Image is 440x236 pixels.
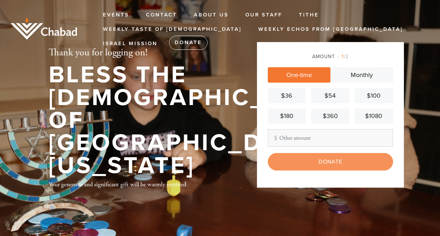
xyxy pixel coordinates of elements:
a: About Us [189,8,234,22]
a: $180 [268,109,306,124]
a: Israel Mission [98,37,163,50]
a: One-time [268,67,330,83]
div: $36 [271,91,303,100]
div: $180 [271,111,303,121]
div: $54 [314,91,347,100]
div: Your generous and significant gift will be warmly received [49,180,186,189]
h1: Bless the [DEMOGRAPHIC_DATA] of [GEOGRAPHIC_DATA][US_STATE] [49,64,341,177]
a: Our Staff [240,8,287,22]
input: Other amount [268,129,393,147]
a: $1080 [355,109,393,124]
h2: Thank you for logging on! [49,47,341,59]
a: Donate [169,36,208,50]
a: Weekly Taste of [DEMOGRAPHIC_DATA] [98,23,247,36]
img: logo_half.png [11,18,77,39]
a: $360 [311,109,349,124]
a: $36 [268,88,306,103]
a: Contact [141,8,182,22]
a: $54 [311,88,349,103]
div: $1080 [357,111,390,121]
a: Tithe [294,8,324,22]
a: Events [98,8,134,22]
div: $100 [357,91,390,100]
a: $100 [355,88,393,103]
a: Weekly Echos from [GEOGRAPHIC_DATA] [253,23,408,36]
div: $360 [314,111,347,121]
a: Monthly [330,67,393,83]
